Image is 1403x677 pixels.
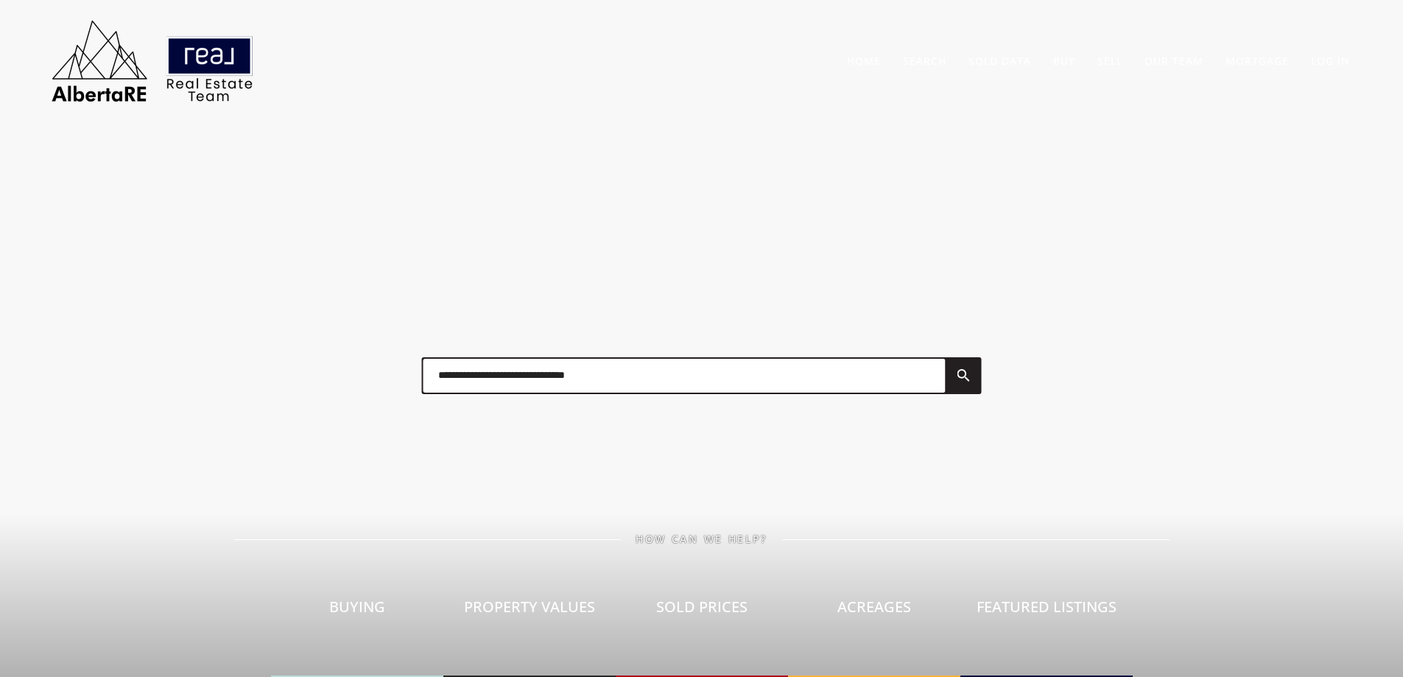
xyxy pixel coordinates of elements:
[616,545,788,677] a: Sold Prices
[464,597,595,617] span: Property Values
[1053,54,1075,68] a: Buy
[903,54,946,68] a: Search
[977,597,1117,617] span: Featured Listings
[847,54,881,68] a: Home
[42,15,263,107] img: AlbertaRE Real Estate Team | Real Broker
[1097,54,1122,68] a: Sell
[837,597,911,617] span: Acreages
[1144,54,1203,68] a: Our Team
[329,597,385,617] span: Buying
[1311,54,1350,68] a: Log In
[1226,54,1289,68] a: Mortgage
[968,54,1031,68] a: Sold Data
[271,545,443,677] a: Buying
[443,545,616,677] a: Property Values
[656,597,748,617] span: Sold Prices
[960,545,1133,677] a: Featured Listings
[788,545,960,677] a: Acreages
